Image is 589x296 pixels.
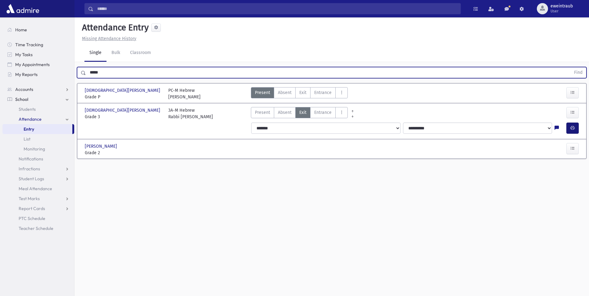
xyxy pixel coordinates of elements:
u: Missing Attendance History [82,36,136,41]
span: School [15,96,28,102]
a: Attendance [2,114,74,124]
div: AttTypes [251,87,348,100]
span: [DEMOGRAPHIC_DATA][PERSON_NAME] [85,107,161,114]
span: Absent [278,89,292,96]
span: Report Cards [19,206,45,211]
span: Notifications [19,156,43,162]
input: Search [93,3,460,14]
div: AttTypes [251,107,348,120]
img: AdmirePro [5,2,41,15]
span: eweintraub [550,4,573,9]
a: Time Tracking [2,40,74,50]
a: Notifications [2,154,74,164]
span: Exit [299,89,306,96]
a: Students [2,104,74,114]
span: PTC Schedule [19,216,45,221]
span: Attendance [19,116,42,122]
a: List [2,134,74,144]
span: Home [15,27,27,33]
span: Accounts [15,87,33,92]
a: Entry [2,124,72,134]
a: Classroom [125,44,156,62]
div: PC-M Hebrew [PERSON_NAME] [168,87,201,100]
span: Infractions [19,166,40,172]
a: Missing Attendance History [79,36,136,41]
a: Bulk [106,44,125,62]
a: Single [84,44,106,62]
a: Accounts [2,84,74,94]
span: Entrance [314,109,332,116]
span: Teacher Schedule [19,226,53,231]
span: Monitoring [24,146,45,152]
a: My Appointments [2,60,74,70]
a: My Reports [2,70,74,79]
span: Present [255,109,270,116]
span: Absent [278,109,292,116]
span: Students [19,106,36,112]
button: Find [570,67,586,78]
span: Time Tracking [15,42,43,47]
span: My Appointments [15,62,50,67]
h5: Attendance Entry [79,22,149,33]
span: Grade P [85,94,162,100]
span: User [550,9,573,14]
a: Student Logs [2,174,74,184]
a: Meal Attendance [2,184,74,194]
span: Present [255,89,270,96]
span: Test Marks [19,196,40,201]
span: My Tasks [15,52,33,57]
a: Report Cards [2,204,74,213]
a: Infractions [2,164,74,174]
a: Test Marks [2,194,74,204]
span: List [24,136,30,142]
div: 3A-M Hebrew Rabbi [PERSON_NAME] [168,107,213,120]
span: Grade 2 [85,150,162,156]
a: School [2,94,74,104]
span: Entry [24,126,34,132]
span: Exit [299,109,306,116]
span: [PERSON_NAME] [85,143,118,150]
a: My Tasks [2,50,74,60]
span: [DEMOGRAPHIC_DATA][PERSON_NAME] [85,87,161,94]
a: PTC Schedule [2,213,74,223]
a: Monitoring [2,144,74,154]
a: Teacher Schedule [2,223,74,233]
span: Meal Attendance [19,186,52,191]
span: Entrance [314,89,332,96]
span: Student Logs [19,176,44,182]
span: Grade 3 [85,114,162,120]
span: My Reports [15,72,38,77]
a: Home [2,25,74,35]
